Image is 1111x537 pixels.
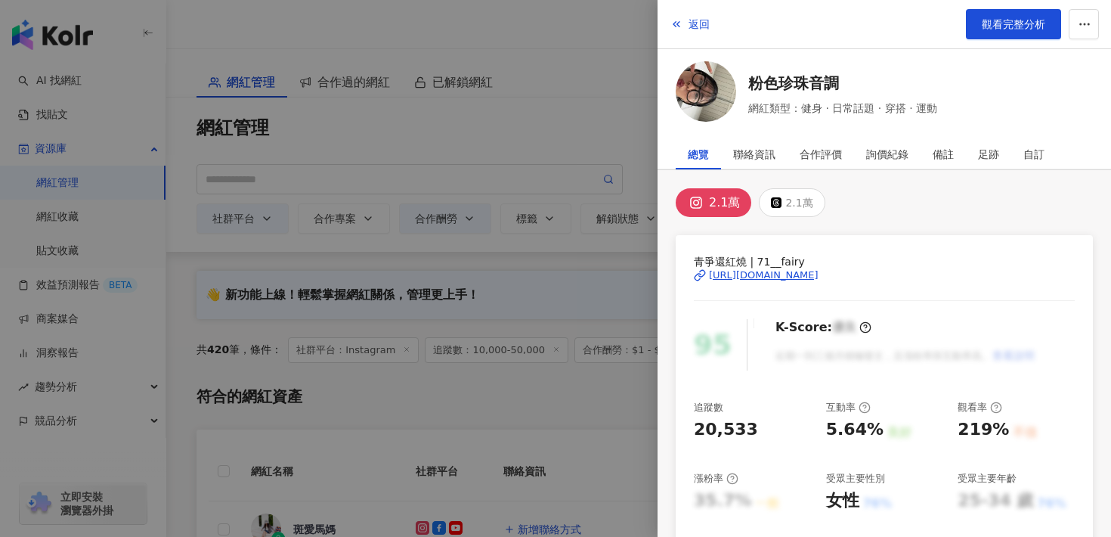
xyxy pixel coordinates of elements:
span: 觀看完整分析 [982,18,1045,30]
div: 足跡 [978,139,999,169]
div: 受眾主要年齡 [958,472,1017,486]
div: 備註 [933,139,954,169]
div: 20,533 [694,418,758,442]
button: 2.1萬 [759,188,825,217]
span: 網紅類型：健身 · 日常話題 · 穿搭 · 運動 [748,100,937,116]
button: 返回 [670,9,710,39]
div: 漲粉率 [694,472,738,486]
div: 總覽 [688,139,709,169]
img: KOL Avatar [676,61,736,122]
div: 2.1萬 [709,192,740,213]
a: [URL][DOMAIN_NAME] [694,268,1075,282]
div: 受眾主要性別 [826,472,885,486]
div: 2.1萬 [785,192,812,213]
div: 互動率 [826,401,871,414]
span: 返回 [689,18,710,30]
div: 詢價紀錄 [866,139,908,169]
div: 自訂 [1023,139,1044,169]
a: KOL Avatar [676,61,736,127]
div: 219% [958,418,1009,442]
div: 追蹤數 [694,401,723,414]
div: 女性 [826,489,859,513]
a: 粉色珍珠音調 [748,73,937,94]
div: 合作評價 [800,139,842,169]
div: 聯絡資訊 [733,139,775,169]
a: 觀看完整分析 [966,9,1061,39]
div: [URL][DOMAIN_NAME] [709,268,819,282]
div: 觀看率 [958,401,1002,414]
span: 青爭還紅燒 | 71__fairy [694,253,1075,270]
div: K-Score : [775,319,871,336]
div: 5.64% [826,418,884,442]
button: 2.1萬 [676,188,751,217]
